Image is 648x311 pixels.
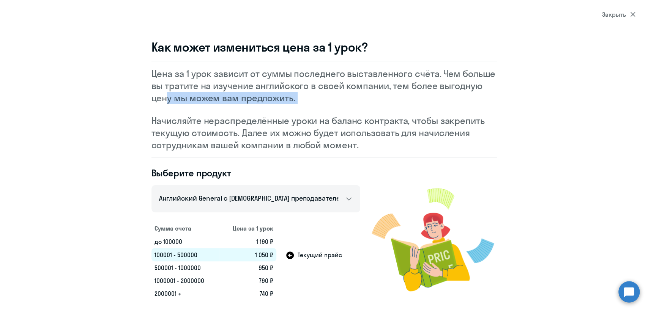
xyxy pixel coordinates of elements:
[219,248,276,261] td: 1 050 ₽
[276,248,360,261] td: Текущий прайс
[602,10,635,19] div: Закрыть
[219,235,276,248] td: 1 190 ₽
[151,261,219,274] td: 500001 - 1000000
[219,274,276,287] td: 790 ₽
[151,248,219,261] td: 100001 - 500000
[151,235,219,248] td: до 100000
[372,179,497,300] img: modal-image.png
[219,261,276,274] td: 950 ₽
[151,274,219,287] td: 1000001 - 2000000
[151,68,497,104] p: Цена за 1 урок зависит от суммы последнего выставленного счёта. Чем больше вы тратите на изучение...
[151,39,497,55] h3: Как может измениться цена за 1 урок?
[151,221,219,235] th: Сумма счета
[151,287,219,300] td: 2000001 +
[151,115,497,151] p: Начисляйте нераспределённые уроки на баланс контракта, чтобы закрепить текущую стоимость. Далее и...
[219,287,276,300] td: 740 ₽
[219,221,276,235] th: Цена за 1 урок
[151,167,360,179] h4: Выберите продукт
